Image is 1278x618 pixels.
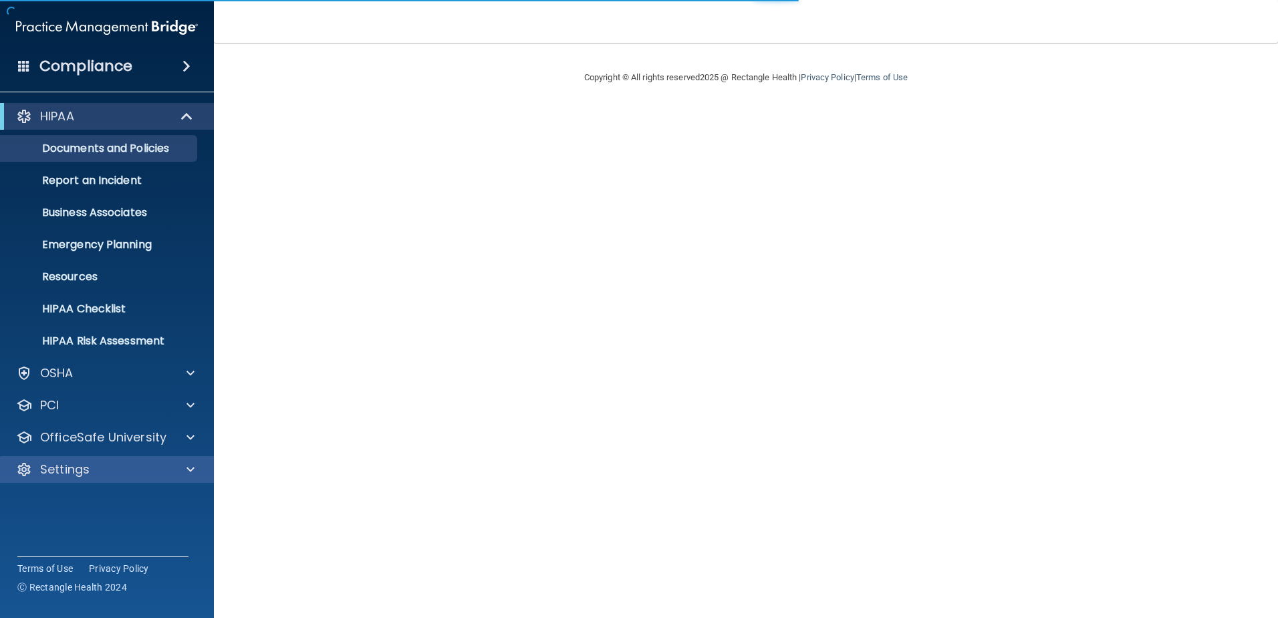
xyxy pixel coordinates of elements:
[16,14,198,41] img: PMB logo
[40,365,74,381] p: OSHA
[40,397,59,413] p: PCI
[17,562,73,575] a: Terms of Use
[40,461,90,478] p: Settings
[39,57,132,76] h4: Compliance
[40,429,166,445] p: OfficeSafe University
[9,142,191,155] p: Documents and Policies
[16,461,195,478] a: Settings
[40,108,74,124] p: HIPAA
[9,174,191,187] p: Report an Incident
[502,56,990,99] div: Copyright © All rights reserved 2025 @ Rectangle Health | |
[16,365,195,381] a: OSHA
[856,72,908,82] a: Terms of Use
[9,302,191,316] p: HIPAA Checklist
[16,397,195,413] a: PCI
[16,429,195,445] a: OfficeSafe University
[17,581,127,594] span: Ⓒ Rectangle Health 2024
[89,562,149,575] a: Privacy Policy
[9,206,191,219] p: Business Associates
[801,72,854,82] a: Privacy Policy
[9,334,191,348] p: HIPAA Risk Assessment
[9,270,191,284] p: Resources
[9,238,191,251] p: Emergency Planning
[16,108,194,124] a: HIPAA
